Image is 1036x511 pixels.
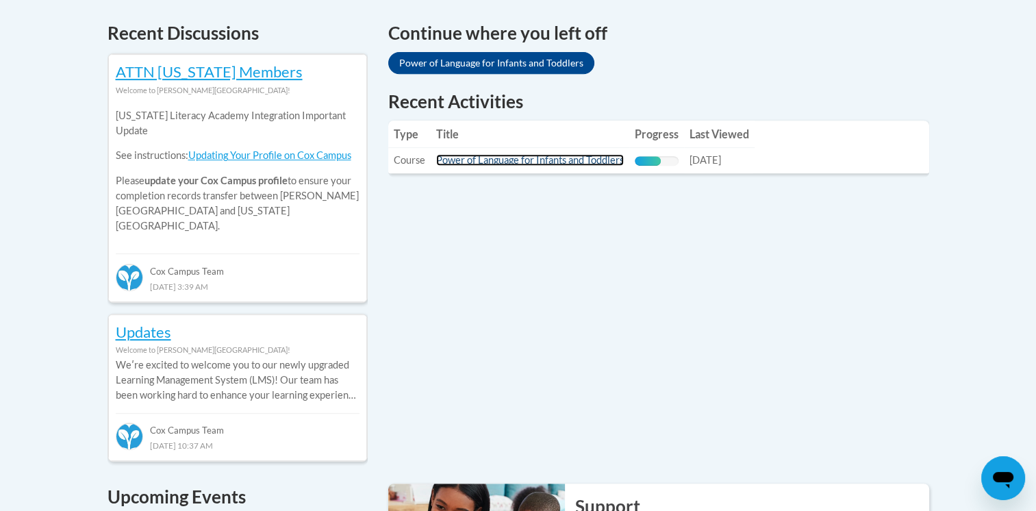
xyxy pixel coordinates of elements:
h4: Recent Discussions [108,20,368,47]
div: Welcome to [PERSON_NAME][GEOGRAPHIC_DATA]! [116,83,359,98]
a: ATTN [US_STATE] Members [116,62,303,81]
img: Cox Campus Team [116,423,143,450]
span: [DATE] [690,154,721,166]
img: Cox Campus Team [116,264,143,291]
th: Last Viewed [684,121,755,148]
h1: Recent Activities [388,89,929,114]
th: Type [388,121,431,148]
b: update your Cox Campus profile [144,175,288,186]
div: Cox Campus Team [116,253,359,278]
div: [DATE] 10:37 AM [116,438,359,453]
p: Weʹre excited to welcome you to our newly upgraded Learning Management System (LMS)! Our team has... [116,358,359,403]
div: [DATE] 3:39 AM [116,279,359,294]
a: Power of Language for Infants and Toddlers [436,154,624,166]
th: Title [431,121,629,148]
div: Please to ensure your completion records transfer between [PERSON_NAME][GEOGRAPHIC_DATA] and [US_... [116,98,359,244]
a: Power of Language for Infants and Toddlers [388,52,594,74]
a: Updating Your Profile on Cox Campus [188,149,351,161]
h4: Continue where you left off [388,20,929,47]
span: Course [394,154,425,166]
p: [US_STATE] Literacy Academy Integration Important Update [116,108,359,138]
h4: Upcoming Events [108,484,368,510]
a: Updates [116,323,171,341]
iframe: Button to launch messaging window, conversation in progress [981,456,1025,500]
div: Cox Campus Team [116,413,359,438]
p: See instructions: [116,148,359,163]
div: Progress, % [635,156,661,166]
th: Progress [629,121,684,148]
div: Welcome to [PERSON_NAME][GEOGRAPHIC_DATA]! [116,342,359,358]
